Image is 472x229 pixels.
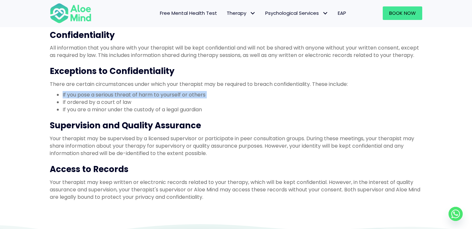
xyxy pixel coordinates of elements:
[63,98,422,106] li: If ordered by a court of law
[63,106,422,113] li: If you are a minor under the custody of a legal guardian
[248,9,257,18] span: Therapy: submenu
[320,9,330,18] span: Psychological Services: submenu
[222,6,260,20] a: TherapyTherapy: submenu
[338,10,346,16] span: EAP
[389,10,416,16] span: Book Now
[50,29,422,41] h3: Confidentiality
[383,6,422,20] a: Book Now
[449,207,463,221] a: Whatsapp
[265,10,328,16] span: Psychological Services
[50,135,422,157] p: Your therapist may be supervised by a licensed supervisor or participate in peer consultation gro...
[50,179,422,201] p: Your therapist may keep written or electronic records related to your therapy, which will be kept...
[50,120,422,131] h3: Supervision and Quality Assurance
[333,6,351,20] a: EAP
[160,10,217,16] span: Free Mental Health Test
[227,10,256,16] span: Therapy
[50,3,92,24] img: Aloe mind Logo
[63,91,422,98] li: If you pose a serious threat of harm to yourself or others
[50,65,422,77] h3: Exceptions to Confidentiality
[100,6,351,20] nav: Menu
[50,80,422,88] p: There are certain circumstances under which your therapist may be required to breach confidential...
[260,6,333,20] a: Psychological ServicesPsychological Services: submenu
[50,163,422,175] h3: Access to Records
[50,44,422,59] p: All information that you share with your therapist will be kept confidential and will not be shar...
[155,6,222,20] a: Free Mental Health Test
